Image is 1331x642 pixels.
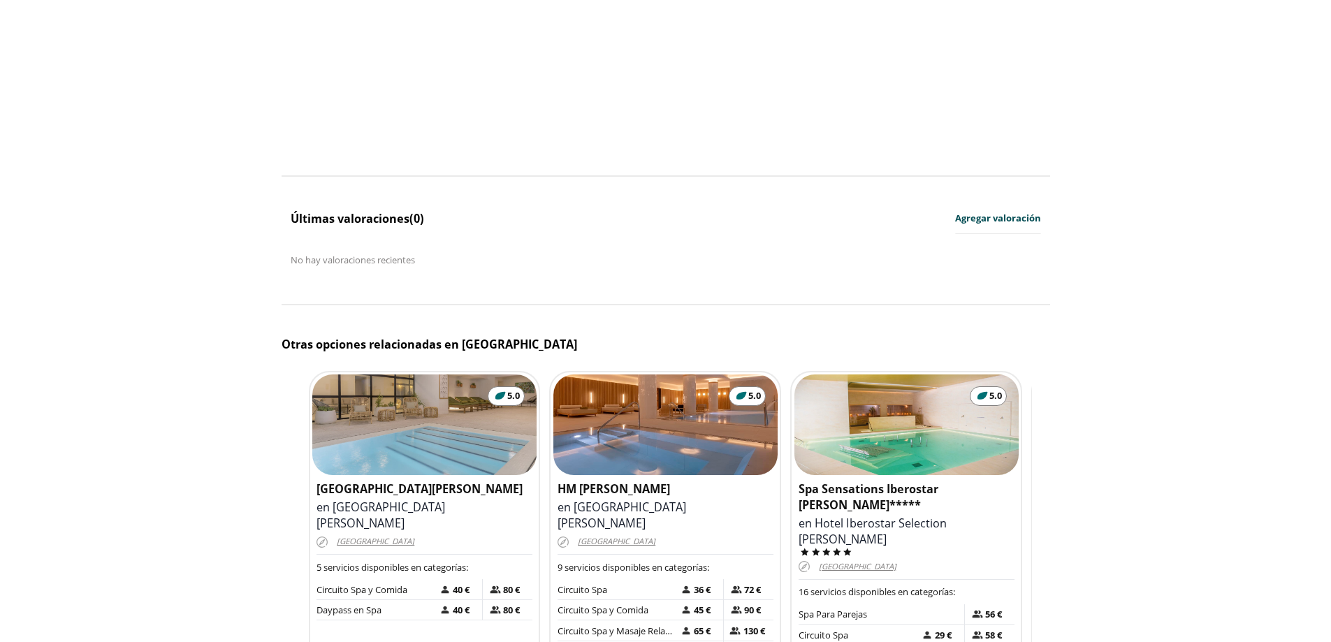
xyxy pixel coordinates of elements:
[451,582,473,597] span: 40 €
[955,204,1041,233] button: Agregar valoración
[742,602,764,618] span: 90 €
[317,604,381,616] span: Daypass en Spa
[819,559,896,575] span: [GEOGRAPHIC_DATA]
[507,389,520,403] span: 5.0
[989,389,1002,403] span: 5.0
[799,629,848,641] span: Circuito Spa
[578,534,655,550] span: [GEOGRAPHIC_DATA]
[291,211,409,226] span: Últimas valoraciones
[282,337,577,352] span: Otras opciones relacionadas en [GEOGRAPHIC_DATA]
[799,585,955,598] span: 16 servicios disponibles en categorías:
[799,516,947,547] span: en Hotel Iberostar Selection [PERSON_NAME]
[409,211,424,226] span: (0)
[558,481,773,497] h2: HM [PERSON_NAME]
[692,582,714,597] span: 36 €
[451,602,473,618] span: 40 €
[955,212,1041,226] span: Agregar valoración
[983,606,1005,622] span: 56 €
[558,604,648,616] span: Circuito Spa y Comida
[558,499,686,531] span: en [GEOGRAPHIC_DATA][PERSON_NAME]
[337,534,414,550] span: [GEOGRAPHIC_DATA]
[742,582,764,597] span: 72 €
[317,499,445,531] span: en [GEOGRAPHIC_DATA][PERSON_NAME]
[317,481,532,497] h2: [GEOGRAPHIC_DATA][PERSON_NAME]
[799,608,867,620] span: Spa Para Parejas
[558,583,607,596] span: Circuito Spa
[748,389,761,403] span: 5.0
[317,583,407,596] span: Circuito Spa y Comida
[692,602,714,618] span: 45 €
[799,481,1014,513] h2: Spa Sensations Iberostar [PERSON_NAME]*****
[558,561,709,574] span: 9 servicios disponibles en categorías:
[317,561,468,574] span: 5 servicios disponibles en categorías:
[558,625,686,637] span: Circuito Spa y Masaje Relajante
[501,602,523,618] span: 80 €
[501,582,523,597] span: 80 €
[291,254,415,266] span: No hay valoraciones recientes
[692,623,714,639] span: 65 €
[741,623,764,639] span: 130 €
